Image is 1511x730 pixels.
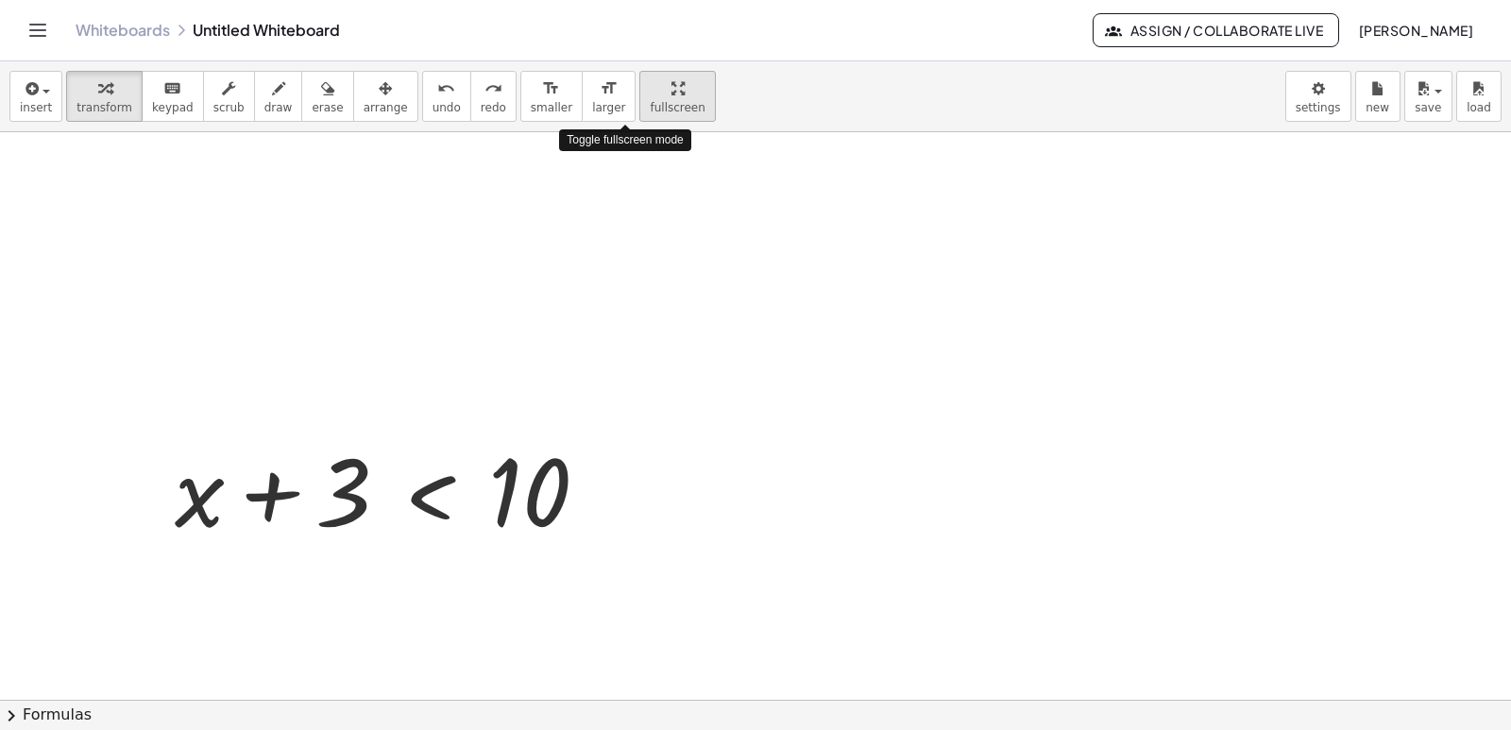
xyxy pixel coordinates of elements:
[353,71,418,122] button: arrange
[66,71,143,122] button: transform
[422,71,471,122] button: undoundo
[559,129,690,151] div: Toggle fullscreen mode
[1093,13,1339,47] button: Assign / Collaborate Live
[531,101,572,114] span: smaller
[20,101,52,114] span: insert
[481,101,506,114] span: redo
[203,71,255,122] button: scrub
[1109,22,1323,39] span: Assign / Collaborate Live
[592,101,625,114] span: larger
[213,101,245,114] span: scrub
[484,77,502,100] i: redo
[1456,71,1502,122] button: load
[264,101,293,114] span: draw
[600,77,618,100] i: format_size
[1404,71,1452,122] button: save
[1358,22,1473,39] span: [PERSON_NAME]
[163,77,181,100] i: keyboard
[520,71,583,122] button: format_sizesmaller
[9,71,62,122] button: insert
[650,101,705,114] span: fullscreen
[76,101,132,114] span: transform
[582,71,636,122] button: format_sizelarger
[312,101,343,114] span: erase
[437,77,455,100] i: undo
[364,101,408,114] span: arrange
[23,15,53,45] button: Toggle navigation
[301,71,353,122] button: erase
[433,101,461,114] span: undo
[152,101,194,114] span: keypad
[1415,101,1441,114] span: save
[1366,101,1389,114] span: new
[1296,101,1341,114] span: settings
[76,21,170,40] a: Whiteboards
[639,71,715,122] button: fullscreen
[470,71,517,122] button: redoredo
[254,71,303,122] button: draw
[542,77,560,100] i: format_size
[1355,71,1401,122] button: new
[1467,101,1491,114] span: load
[1285,71,1351,122] button: settings
[142,71,204,122] button: keyboardkeypad
[1343,13,1488,47] button: [PERSON_NAME]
